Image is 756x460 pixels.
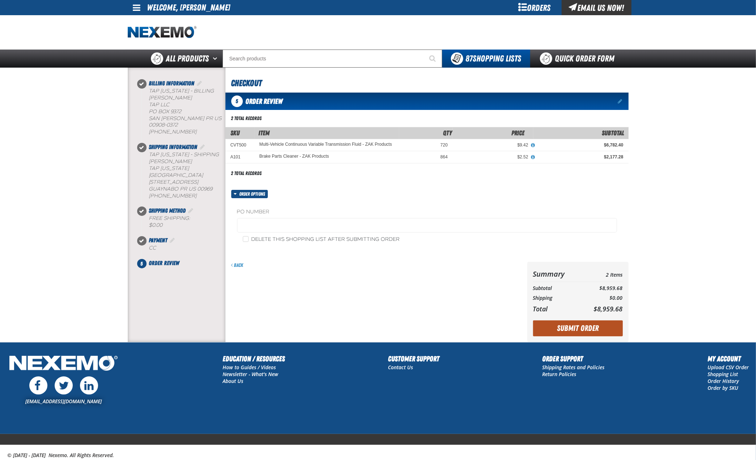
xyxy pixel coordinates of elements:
a: Edit Shipping Information [199,144,206,150]
a: Return Policies [542,371,576,378]
span: 720 [440,142,448,148]
td: CVT500 [225,139,254,151]
label: Delete this shopping list after submitting order [243,236,400,243]
button: Submit Order [533,320,623,336]
span: 5 [231,95,243,107]
li: Payment. Step 4 of 5. Completed [142,236,225,259]
h2: Order Support [542,353,605,364]
span: $8,959.68 [594,304,623,313]
span: 864 [440,154,448,159]
span: Billing Information [149,80,195,87]
a: Order History [708,378,739,384]
td: $8,959.68 [580,284,622,293]
bdo: [PHONE_NUMBER] [149,129,197,135]
div: CC [149,245,225,252]
span: Price [512,129,525,137]
div: $2.52 [458,154,528,160]
a: Multi-Vehicle Continuous Variable Transmission Fluid - ZAK Products [259,142,392,147]
th: Summary [533,268,580,280]
a: Edit items [618,99,624,104]
button: Start Searching [424,50,442,68]
a: Brake Parts Cleaner - ZAK Products [259,154,329,159]
a: [EMAIL_ADDRESS][DOMAIN_NAME] [25,398,102,405]
li: Order Review. Step 5 of 5. Not Completed [142,259,225,268]
h2: Education / Resources [223,353,285,364]
div: $6,782.40 [539,142,624,148]
a: Back [231,262,244,268]
a: Quick Order Form [530,50,628,68]
span: PR [206,115,213,122]
li: Shipping Method. Step 3 of 5. Completed [142,206,225,236]
div: $2,177.28 [539,154,624,160]
span: Qty [443,129,452,137]
li: Billing Information. Step 1 of 5. Completed [142,79,225,143]
button: You have 87 Shopping Lists. Open to view details [442,50,530,68]
button: Open All Products pages [211,50,223,68]
a: SKU [231,129,240,137]
nav: Checkout steps. Current step is Order Review. Step 5 of 5 [136,79,225,268]
div: $9.42 [458,142,528,148]
a: Shipping Rates and Policies [542,364,605,371]
span: All Products [166,52,209,65]
span: Order Review [149,260,180,267]
span: Item [259,129,270,137]
div: 2 total records [231,170,262,177]
span: Checkout [231,78,262,88]
li: Shipping Information. Step 2 of 5. Completed [142,143,225,206]
a: Upload CSV Order [708,364,749,371]
div: 2 total records [231,115,262,122]
strong: 87 [466,54,473,64]
bdo: 00908-0372 [149,122,178,128]
td: A101 [225,151,254,163]
input: Delete this shopping list after submitting order [243,236,249,242]
span: Shipping Method [149,207,186,214]
button: View All Prices for Multi-Vehicle Continuous Variable Transmission Fluid - ZAK Products [528,142,538,149]
span: TAP LLC [149,102,170,108]
td: 2 Items [580,268,622,280]
a: Shopping List [708,371,738,378]
a: Home [128,26,197,39]
span: US [215,115,222,122]
span: [PERSON_NAME] [149,95,192,101]
span: PO Box 9372 [149,108,182,115]
span: SAN [PERSON_NAME] [149,115,204,122]
h2: My Account [708,353,749,364]
div: Free Shipping: [149,215,225,229]
span: Order Review [246,97,283,106]
h2: Customer Support [388,353,439,364]
a: Edit Shipping Method [187,207,195,214]
th: Shipping [533,293,580,303]
span: US [189,186,196,192]
span: [GEOGRAPHIC_DATA] [STREET_ADDRESS] [149,172,203,185]
a: How to Guides / Videos [223,364,276,371]
th: Subtotal [533,284,580,293]
bdo: 00969 [198,186,213,192]
span: [PERSON_NAME] [149,158,192,165]
th: Total [533,303,580,315]
span: Shipping Information [149,144,198,150]
span: PR [180,186,187,192]
span: Subtotal [602,129,624,137]
b: TAP [US_STATE] - Billing [149,88,214,94]
a: About Us [223,378,244,384]
a: Newsletter - What's New [223,371,279,378]
strong: $0.00 [149,222,163,228]
span: Payment [149,237,168,244]
span: Shopping Lists [466,54,521,64]
label: PO Number [237,209,617,216]
img: Nexemo Logo [7,353,120,375]
span: GUAYNABO [149,186,179,192]
span: Order options [239,190,268,198]
input: Search [223,50,442,68]
img: Nexemo logo [128,26,197,39]
b: TAP [US_STATE] - Shipping [149,152,219,158]
a: Contact Us [388,364,413,371]
span: TAP [US_STATE] [149,165,189,171]
a: Edit Billing Information [196,80,203,87]
button: View All Prices for Brake Parts Cleaner - ZAK Products [528,154,538,161]
button: Order options [231,190,268,198]
a: Edit Payment [169,237,176,244]
a: Order by SKU [708,384,738,391]
span: 5 [137,259,147,268]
